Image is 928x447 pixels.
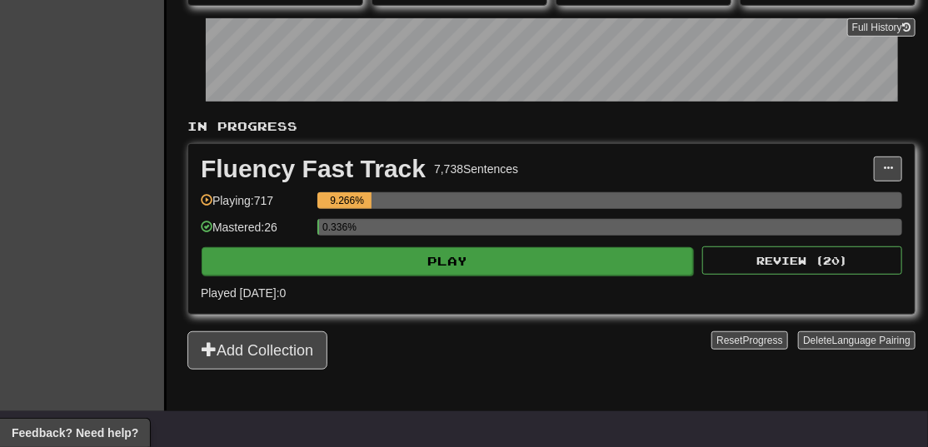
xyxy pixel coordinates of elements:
[187,331,327,370] button: Add Collection
[201,156,426,181] div: Fluency Fast Track
[201,219,309,246] div: Mastered: 26
[702,246,902,275] button: Review (20)
[12,425,138,441] span: Open feedback widget
[847,18,916,37] a: Full History
[187,118,916,135] p: In Progress
[202,247,693,276] button: Play
[201,286,286,300] span: Played [DATE]: 0
[711,331,787,350] button: ResetProgress
[322,192,372,209] div: 9.266%
[743,335,783,346] span: Progress
[434,161,518,177] div: 7,738 Sentences
[832,335,911,346] span: Language Pairing
[798,331,916,350] button: DeleteLanguage Pairing
[201,192,309,220] div: Playing: 717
